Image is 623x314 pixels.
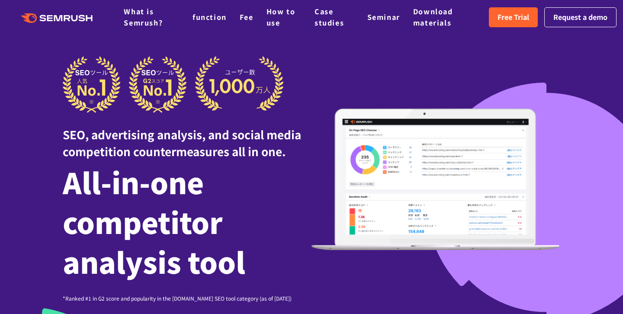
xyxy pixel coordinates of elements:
[413,6,453,28] a: Download materials
[367,12,400,22] a: Seminar
[240,12,254,22] a: Fee
[489,7,538,27] a: Free Trial
[267,6,295,28] a: How to use
[193,12,227,22] a: function
[63,201,245,282] font: competitor analysis tool
[498,12,529,22] font: Free Trial
[315,6,344,28] a: Case studies
[63,126,301,159] font: SEO, advertising analysis, and social media competition countermeasures all in one.
[544,7,617,27] a: Request a demo
[553,12,607,22] font: Request a demo
[63,161,204,202] font: All-in-one
[63,295,292,302] font: *Ranked #1 in G2 score and popularity in the [DOMAIN_NAME] SEO tool category (as of [DATE])
[124,6,163,28] a: What is Semrush?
